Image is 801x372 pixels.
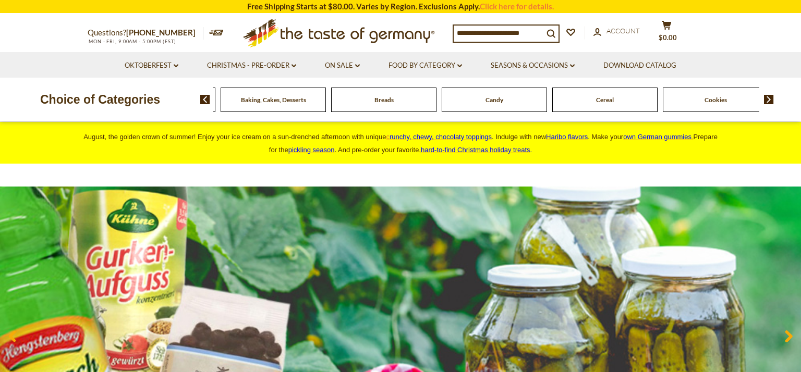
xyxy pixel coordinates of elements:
[486,96,503,104] a: Candy
[764,95,774,104] img: next arrow
[125,60,178,71] a: Oktoberfest
[606,27,640,35] span: Account
[386,133,492,141] a: crunchy, chewy, chocolaty toppings
[288,146,335,154] a: pickling season
[374,96,394,104] a: Breads
[126,28,196,37] a: [PHONE_NUMBER]
[421,146,530,154] a: hard-to-find Christmas holiday treats
[200,95,210,104] img: previous arrow
[390,133,492,141] span: runchy, chewy, chocolaty toppings
[88,39,176,44] span: MON - FRI, 9:00AM - 5:00PM (EST)
[651,20,682,46] button: $0.00
[623,133,691,141] span: own German gummies
[593,26,640,37] a: Account
[480,2,554,11] a: Click here for details.
[659,33,677,42] span: $0.00
[491,60,575,71] a: Seasons & Occasions
[83,133,718,154] span: August, the golden crown of summer! Enjoy your ice cream on a sun-drenched afternoon with unique ...
[623,133,693,141] a: own German gummies.
[325,60,360,71] a: On Sale
[596,96,614,104] a: Cereal
[421,146,532,154] span: .
[241,96,306,104] a: Baking, Cakes, Desserts
[705,96,727,104] a: Cookies
[207,60,296,71] a: Christmas - PRE-ORDER
[88,26,203,40] p: Questions?
[603,60,676,71] a: Download Catalog
[546,133,588,141] a: Haribo flavors
[389,60,462,71] a: Food By Category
